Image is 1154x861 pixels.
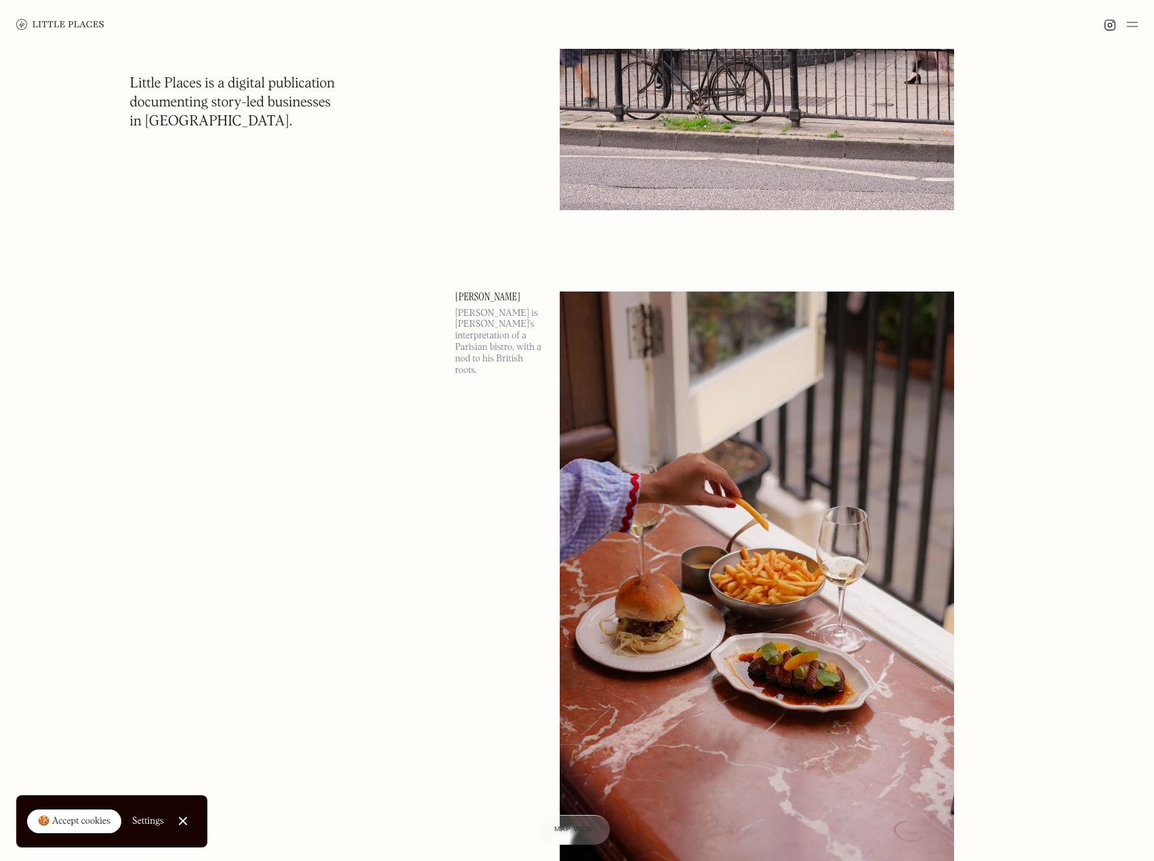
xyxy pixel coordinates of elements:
a: 🍪 Accept cookies [27,809,121,834]
div: Settings [132,816,164,826]
div: 🍪 Accept cookies [38,815,110,828]
a: [PERSON_NAME] [455,292,543,302]
span: Map view [554,826,594,833]
p: [PERSON_NAME] is [PERSON_NAME]'s interpretation of a Parisian bistro, with a nod to his British r... [455,308,543,376]
a: Settings [132,806,164,837]
a: Map view [538,815,610,845]
a: Close Cookie Popup [169,807,197,835]
h1: Little Places is a digital publication documenting story-led businesses in [GEOGRAPHIC_DATA]. [130,75,335,132]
